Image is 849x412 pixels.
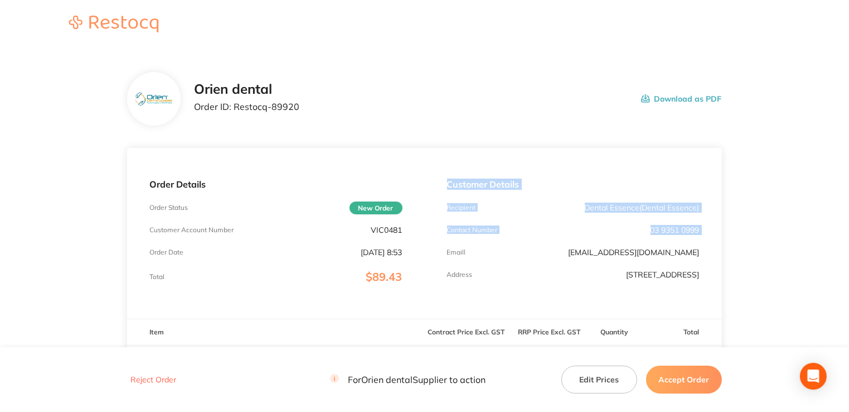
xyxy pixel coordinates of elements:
[136,92,172,106] img: eTEwcnBkag
[149,346,205,401] img: ZGRkMXZoZA
[800,363,827,390] div: Open Intercom Messenger
[361,248,402,257] p: [DATE] 8:53
[585,203,700,212] p: Dental Essence
[447,226,498,234] p: Contact Number
[561,366,637,394] button: Edit Prices
[508,319,591,346] th: RRP Price Excl. GST
[447,179,700,189] p: Customer Details
[58,16,169,34] a: Restocq logo
[149,248,183,256] p: Order Date
[58,16,169,32] img: Restocq logo
[149,179,402,189] p: Order Details
[330,375,486,385] p: For Orien dental Supplier to action
[149,204,188,212] p: Order Status
[366,270,402,284] span: $89.43
[651,226,700,234] p: 03 9351 0999
[194,102,299,112] p: Order ID: Restocq- 89920
[447,248,466,256] p: Emaill
[569,247,700,257] a: [EMAIL_ADDRESS][DOMAIN_NAME]
[638,319,721,346] th: Total
[127,375,179,385] button: Reject Order
[591,319,638,346] th: Quantity
[149,273,164,281] p: Total
[641,82,722,116] button: Download as PDF
[627,270,700,279] p: [STREET_ADDRESS]
[447,271,473,279] p: Address
[371,226,402,234] p: VIC0481
[194,82,299,97] h2: Orien dental
[149,226,234,234] p: Customer Account Number
[646,366,722,394] button: Accept Order
[425,319,508,346] th: Contract Price Excl. GST
[127,319,424,346] th: Item
[350,202,402,214] span: New Order
[447,204,476,212] p: Recipient
[640,203,700,213] span: ( Dental Essence )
